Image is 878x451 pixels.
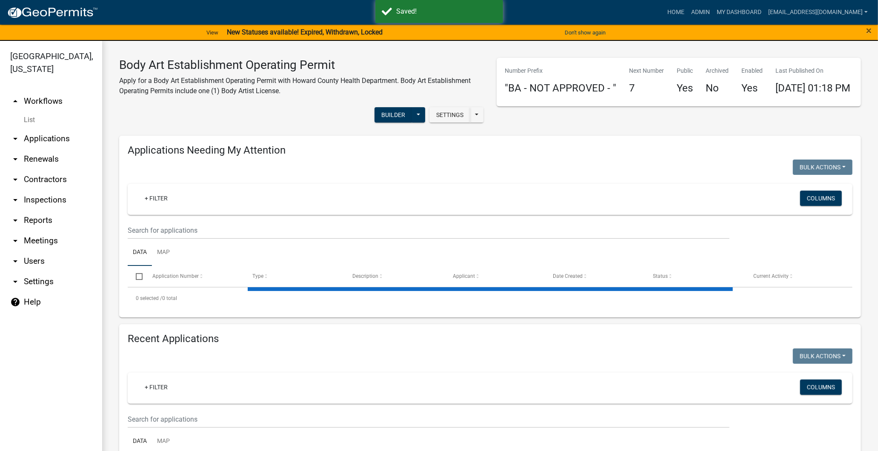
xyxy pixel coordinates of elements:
datatable-header-cell: Select [128,266,144,286]
input: Search for applications [128,411,729,428]
i: arrow_drop_down [10,236,20,246]
datatable-header-cell: Type [244,266,344,286]
h4: 7 [629,82,664,94]
a: Data [128,239,152,266]
h4: Yes [677,82,693,94]
i: arrow_drop_down [10,215,20,225]
i: arrow_drop_up [10,96,20,106]
button: Bulk Actions [793,160,852,175]
h4: Recent Applications [128,333,852,345]
button: Columns [800,191,842,206]
span: Current Activity [753,273,789,279]
h4: Yes [742,82,763,94]
button: Builder [375,107,412,123]
datatable-header-cell: Status [645,266,745,286]
input: Search for applications [128,222,729,239]
p: Apply for a Body Art Establishment Operating Permit with Howard County Health Department. Body Ar... [119,76,484,96]
p: Public [677,66,693,75]
span: × [866,25,872,37]
p: Number Prefix [505,66,617,75]
i: arrow_drop_down [10,277,20,287]
span: Application Number [152,273,199,279]
div: Saved! [397,6,497,17]
i: help [10,297,20,307]
button: Don't show again [561,26,609,40]
i: arrow_drop_down [10,195,20,205]
a: View [203,26,222,40]
a: + Filter [138,380,174,395]
i: arrow_drop_down [10,174,20,185]
button: Bulk Actions [793,348,852,364]
strong: New Statuses available! Expired, Withdrawn, Locked [227,28,383,36]
span: Type [252,273,263,279]
datatable-header-cell: Description [344,266,444,286]
datatable-header-cell: Date Created [545,266,645,286]
a: Home [664,4,688,20]
h4: Applications Needing My Attention [128,144,852,157]
div: 0 total [128,288,852,309]
p: Archived [706,66,729,75]
a: [EMAIL_ADDRESS][DOMAIN_NAME] [765,4,871,20]
datatable-header-cell: Application Number [144,266,244,286]
i: arrow_drop_down [10,256,20,266]
i: arrow_drop_down [10,134,20,144]
span: [DATE] 01:18 PM [776,82,851,94]
a: Admin [688,4,713,20]
span: 0 selected / [136,295,162,301]
datatable-header-cell: Current Activity [745,266,845,286]
p: Enabled [742,66,763,75]
a: My Dashboard [713,4,765,20]
a: Map [152,239,175,266]
h3: Body Art Establishment Operating Permit [119,58,484,72]
p: Last Published On [776,66,851,75]
h4: "BA - NOT APPROVED - " [505,82,617,94]
button: Columns [800,380,842,395]
h4: No [706,82,729,94]
span: Description [352,273,378,279]
span: Date Created [553,273,583,279]
button: Close [866,26,872,36]
span: Status [653,273,668,279]
span: Applicant [453,273,475,279]
button: Settings [429,107,470,123]
i: arrow_drop_down [10,154,20,164]
a: + Filter [138,191,174,206]
p: Next Number [629,66,664,75]
datatable-header-cell: Applicant [445,266,545,286]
